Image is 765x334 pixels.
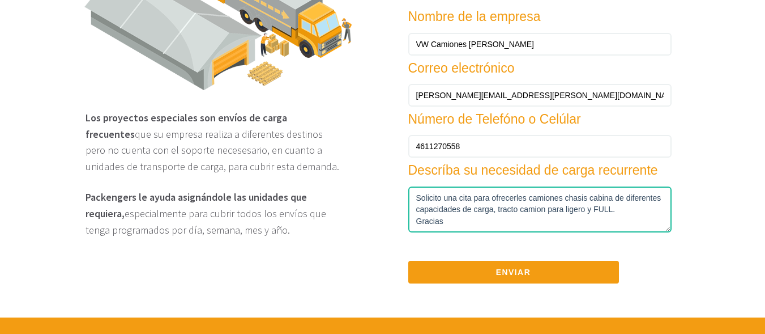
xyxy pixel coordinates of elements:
h4: Número de Telefóno o Celúlar [408,112,648,126]
p: que su empresa realiza a diferentes destinos pero no cuenta con el soporte necesesario, en cuanto... [86,110,341,175]
p: especialmente para cubrir todos los envíos que tenga programados por día, semana, mes y año. [86,184,341,238]
h4: Descríba su necesidad de carga recurrente [408,163,672,177]
input: El nombre de tu empresa [408,33,672,56]
input: Escríbe tu número telefónico o celular [408,135,672,158]
b: Packengers le ayuda asignándole las unidades que requiera, [86,191,307,220]
b: Los proyectos especiales son envíos de carga frecuentes [86,111,287,141]
iframe: Drift Widget Chat Controller [708,277,751,320]
h4: Correo electrónico [408,61,648,75]
h4: Nombre de la empresa [408,10,648,24]
input: Escríbe tu correo electrónico [408,84,672,107]
button: Enviar [408,261,619,284]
